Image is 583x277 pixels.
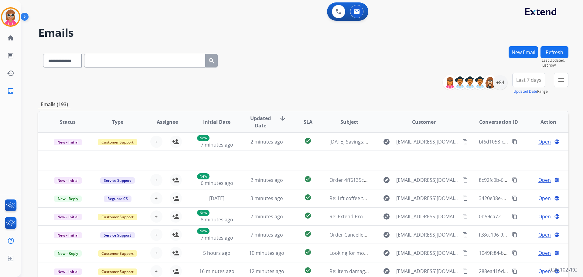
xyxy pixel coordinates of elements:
[462,177,468,183] mat-icon: content_copy
[199,268,234,275] span: 16 minutes ago
[251,231,283,238] span: 7 minutes ago
[54,177,82,184] span: New - Initial
[172,249,179,257] mat-icon: person_add
[462,268,468,274] mat-icon: content_copy
[554,139,560,144] mat-icon: language
[479,195,572,202] span: 3420e38e-4acc-4239-b382-c50cbd111eba
[197,135,210,141] p: New
[479,138,571,145] span: bf6d1058-c1fa-4e74-8057-1293da3b62a9
[201,180,233,186] span: 6 minutes ago
[554,177,560,183] mat-icon: language
[383,268,390,275] mat-icon: explore
[329,268,400,275] span: Re: Item damage - Sofa Sleeper
[509,46,538,58] button: New Email
[203,118,230,126] span: Initial Date
[412,118,436,126] span: Customer
[493,75,507,90] div: +84
[150,192,162,204] button: +
[251,195,283,202] span: 3 minutes ago
[304,175,312,183] mat-icon: check_circle
[201,234,233,241] span: 7 minutes ago
[542,58,568,63] span: Last Updated:
[201,216,233,223] span: 8 minutes ago
[383,195,390,202] mat-icon: explore
[157,118,178,126] span: Assignee
[329,231,460,238] span: Order Cancelled 0ad50204-ef47-4171-b460-69452c4ec2a0
[462,250,468,256] mat-icon: content_copy
[249,268,284,275] span: 12 minutes ago
[98,250,137,257] span: Customer Support
[396,176,459,184] span: [EMAIL_ADDRESS][DOMAIN_NAME]
[304,267,312,274] mat-icon: check_circle
[383,249,390,257] mat-icon: explore
[251,177,283,183] span: 2 minutes ago
[98,268,137,275] span: Customer Support
[462,214,468,219] mat-icon: content_copy
[304,212,312,219] mat-icon: check_circle
[172,138,179,145] mat-icon: person_add
[512,196,517,201] mat-icon: content_copy
[54,196,82,202] span: New - Reply
[554,232,560,237] mat-icon: language
[479,177,570,183] span: 8c92fc0b-6b1f-4062-9923-0bd7f783d81a
[512,268,517,274] mat-icon: content_copy
[340,118,358,126] span: Subject
[38,27,568,39] h2: Emails
[7,52,14,59] mat-icon: list_alt
[538,213,551,220] span: Open
[554,196,560,201] mat-icon: language
[104,196,131,202] span: Reguard CS
[2,9,19,26] img: avatar
[150,174,162,186] button: +
[538,138,551,145] span: Open
[516,79,541,81] span: Last 7 days
[396,268,459,275] span: [EMAIL_ADDRESS][DOMAIN_NAME]
[150,210,162,223] button: +
[54,250,82,257] span: New - Reply
[98,214,137,220] span: Customer Support
[197,173,210,179] p: New
[112,118,123,126] span: Type
[462,139,468,144] mat-icon: content_copy
[540,46,568,58] button: Refresh
[304,118,312,126] span: SLA
[155,176,158,184] span: +
[172,231,179,238] mat-icon: person_add
[396,249,459,257] span: [EMAIL_ADDRESS][DOMAIN_NAME]
[538,176,551,184] span: Open
[396,213,459,220] span: [EMAIL_ADDRESS][DOMAIN_NAME]
[479,250,570,256] span: 1049fc84-bc77-46bf-a9b0-50c9b6435ec5
[304,137,312,144] mat-icon: check_circle
[329,138,405,145] span: [DATE] Savings: Up to $100 off 🌿
[155,138,158,145] span: +
[512,139,517,144] mat-icon: content_copy
[203,250,230,256] span: 5 hours ago
[396,138,459,145] span: [EMAIL_ADDRESS][DOMAIN_NAME]
[512,73,545,87] button: Last 7 days
[209,195,224,202] span: [DATE]
[155,231,158,238] span: +
[513,89,548,94] span: Range
[479,118,518,126] span: Conversation ID
[462,196,468,201] mat-icon: content_copy
[304,194,312,201] mat-icon: check_circle
[150,247,162,259] button: +
[538,249,551,257] span: Open
[538,231,551,238] span: Open
[197,210,210,216] p: New
[396,231,459,238] span: [EMAIL_ADDRESS][DOMAIN_NAME]
[279,115,286,122] mat-icon: arrow_downward
[150,136,162,148] button: +
[172,213,179,220] mat-icon: person_add
[479,231,571,238] span: fe8cc196-90c5-45b6-9311-dbe94cab044b
[329,250,545,256] span: Looking for more information in regards to (enter issue) [ ref:!00D1I02L1Qo.!500Uj0hznxW:ref ]
[201,141,233,148] span: 7 minutes ago
[38,101,70,108] p: Emails (193)
[396,195,459,202] span: [EMAIL_ADDRESS][DOMAIN_NAME]
[197,228,210,234] p: New
[519,111,568,133] th: Action
[155,213,158,220] span: +
[172,176,179,184] mat-icon: person_add
[249,250,284,256] span: 10 minutes ago
[251,213,283,220] span: 7 minutes ago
